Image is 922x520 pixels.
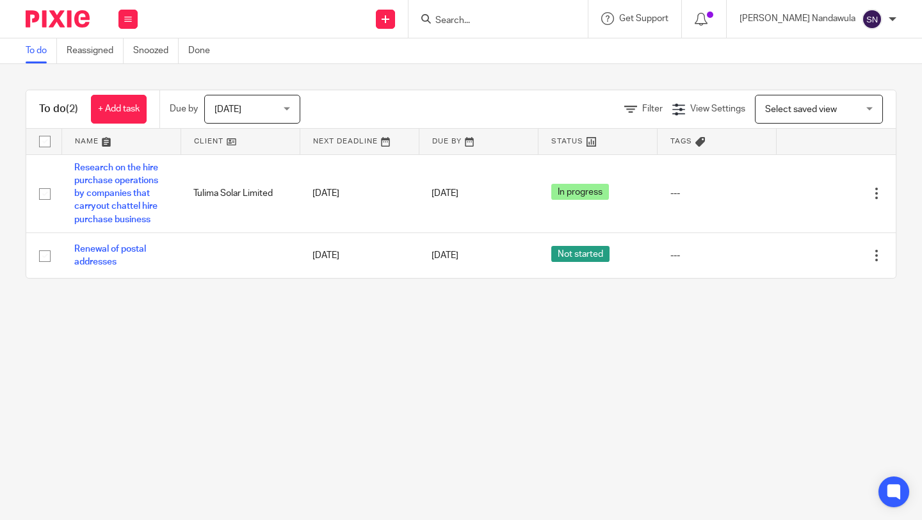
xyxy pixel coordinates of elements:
[39,102,78,116] h1: To do
[670,249,764,262] div: ---
[670,187,764,200] div: ---
[690,104,745,113] span: View Settings
[181,154,300,233] td: Tulima Solar Limited
[432,189,458,198] span: [DATE]
[740,12,855,25] p: [PERSON_NAME] Nandawula
[434,15,549,27] input: Search
[26,38,57,63] a: To do
[67,38,124,63] a: Reassigned
[300,233,419,279] td: [DATE]
[66,104,78,114] span: (2)
[91,95,147,124] a: + Add task
[862,9,882,29] img: svg%3E
[74,245,146,266] a: Renewal of postal addresses
[188,38,220,63] a: Done
[170,102,198,115] p: Due by
[26,10,90,28] img: Pixie
[765,105,837,114] span: Select saved view
[300,154,419,233] td: [DATE]
[642,104,663,113] span: Filter
[74,163,158,224] a: Research on the hire purchase operations by companies that carryout chattel hire purchase business
[670,138,692,145] span: Tags
[133,38,179,63] a: Snoozed
[432,251,458,260] span: [DATE]
[619,14,668,23] span: Get Support
[214,105,241,114] span: [DATE]
[551,246,610,262] span: Not started
[551,184,609,200] span: In progress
